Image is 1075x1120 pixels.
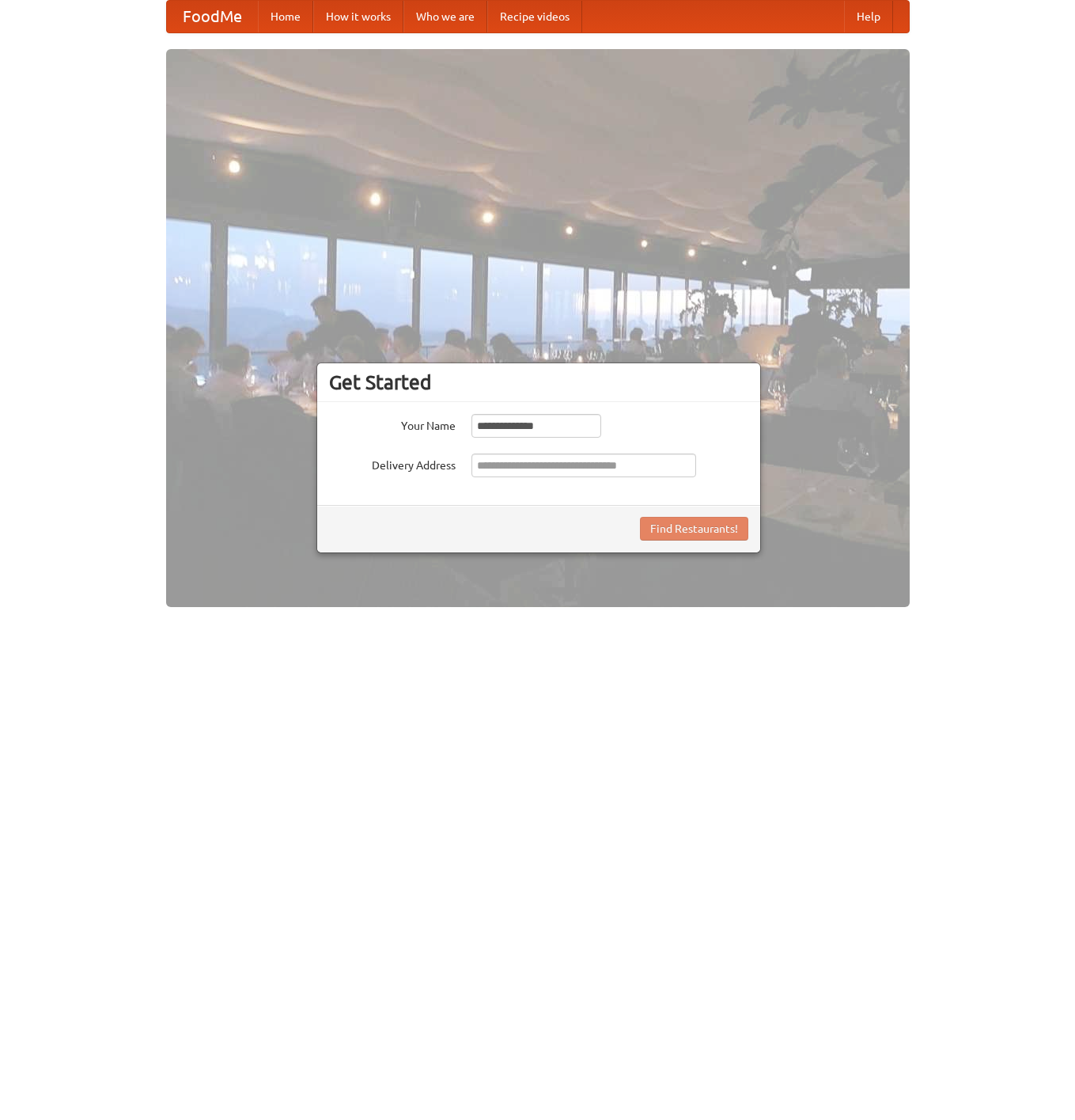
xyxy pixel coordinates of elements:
[640,517,748,541] button: Find Restaurants!
[844,1,893,32] a: Help
[403,1,487,32] a: Who we are
[487,1,582,32] a: Recipe videos
[167,1,258,32] a: FoodMe
[258,1,313,32] a: Home
[313,1,403,32] a: How it works
[329,454,456,473] label: Delivery Address
[329,414,456,434] label: Your Name
[329,370,748,394] h3: Get Started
